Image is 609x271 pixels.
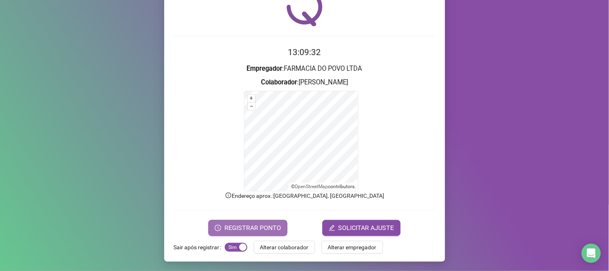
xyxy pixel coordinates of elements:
[295,184,328,189] a: OpenStreetMap
[174,64,436,74] h3: : FARMACIA DO POVO LTDA
[208,220,287,236] button: REGISTRAR PONTO
[261,78,297,86] strong: Colaborador
[174,191,436,200] p: Endereço aprox. : [GEOGRAPHIC_DATA], [GEOGRAPHIC_DATA]
[224,223,281,233] span: REGISTRAR PONTO
[248,94,255,102] button: +
[248,103,255,110] button: –
[291,184,356,189] li: © contributors.
[260,243,309,252] span: Alterar colaborador
[174,77,436,88] h3: : [PERSON_NAME]
[288,47,321,57] time: 13:09:32
[247,65,283,72] strong: Empregador
[329,225,335,231] span: edit
[322,241,383,254] button: Alterar empregador
[582,244,601,263] div: Open Intercom Messenger
[215,225,221,231] span: clock-circle
[254,241,315,254] button: Alterar colaborador
[338,223,394,233] span: SOLICITAR AJUSTE
[328,243,377,252] span: Alterar empregador
[322,220,401,236] button: editSOLICITAR AJUSTE
[225,192,232,199] span: info-circle
[174,241,225,254] label: Sair após registrar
